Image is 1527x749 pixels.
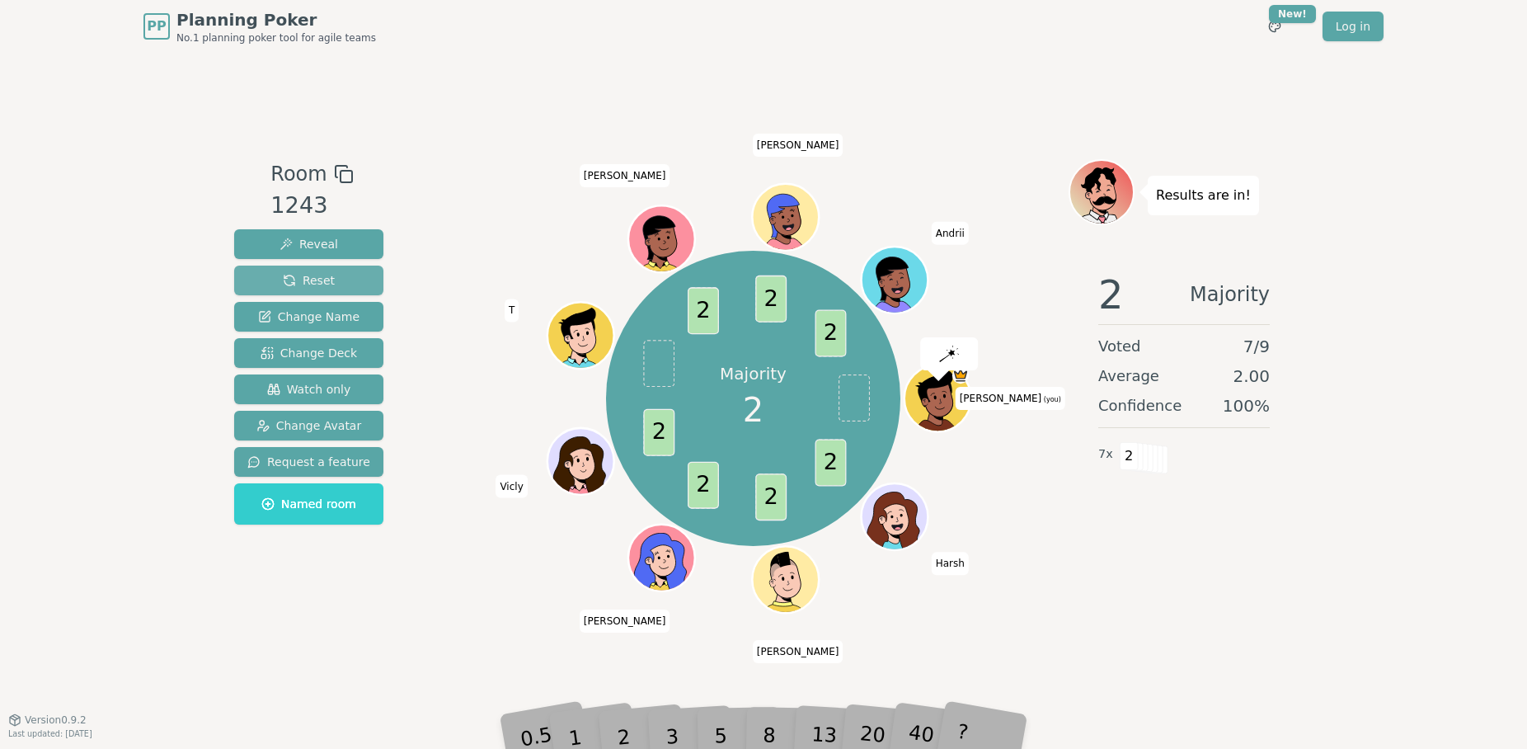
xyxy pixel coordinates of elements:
button: Reveal [234,229,383,259]
span: Room [270,159,327,189]
span: Last updated: [DATE] [8,729,92,738]
p: Results are in! [1156,184,1251,207]
div: 1243 [270,189,353,223]
span: Reset [283,272,335,289]
button: Version0.9.2 [8,714,87,727]
button: Change Deck [234,338,383,368]
span: 100 % [1223,394,1270,417]
span: 2 [815,440,846,487]
span: Click to change your name [753,134,843,157]
span: 2 [688,288,719,335]
span: Average [1098,365,1159,388]
a: Log in [1323,12,1384,41]
span: 2 [1098,275,1124,314]
span: Click to change your name [956,387,1065,410]
span: 2 [815,310,846,357]
a: PPPlanning PokerNo.1 planning poker tool for agile teams [143,8,376,45]
span: Click to change your name [932,552,969,575]
span: Click to change your name [505,299,519,322]
div: New! [1269,5,1316,23]
span: 7 x [1098,445,1113,464]
span: Click to change your name [753,640,843,663]
span: 2.00 [1233,365,1270,388]
span: Named room [261,496,356,512]
span: Gary is the host [951,367,968,384]
span: Version 0.9.2 [25,714,87,727]
button: Request a feature [234,447,383,477]
span: Majority [1190,275,1270,314]
span: Change Avatar [256,417,362,434]
span: Click to change your name [496,475,527,498]
span: (you) [1041,396,1061,403]
button: Click to change your avatar [906,367,969,430]
span: Watch only [267,381,351,398]
span: Confidence [1098,394,1182,417]
button: Named room [234,483,383,525]
span: PP [147,16,166,36]
span: 2 [755,474,787,521]
span: Voted [1098,335,1141,358]
span: 2 [755,276,787,323]
button: New! [1260,12,1290,41]
span: 2 [643,409,674,456]
span: 2 [688,462,719,509]
span: Change Name [258,309,359,325]
span: Planning Poker [176,8,376,31]
span: Click to change your name [580,164,670,187]
span: Reveal [280,236,338,252]
span: 7 / 9 [1243,335,1270,358]
span: 2 [743,385,763,435]
button: Change Avatar [234,411,383,440]
span: Click to change your name [580,610,670,633]
img: reveal [939,346,959,362]
p: Majority [720,362,787,385]
span: No.1 planning poker tool for agile teams [176,31,376,45]
span: 2 [1120,442,1139,470]
button: Watch only [234,374,383,404]
span: Request a feature [247,454,370,470]
span: Click to change your name [932,222,969,245]
span: Change Deck [261,345,357,361]
button: Change Name [234,302,383,332]
button: Reset [234,266,383,295]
